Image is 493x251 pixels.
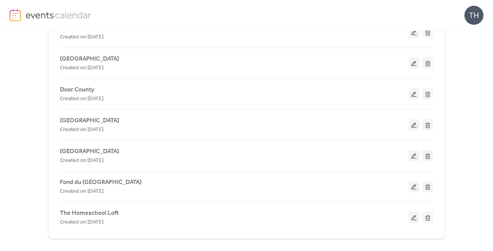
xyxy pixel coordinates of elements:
[60,149,119,153] a: [GEOGRAPHIC_DATA]
[60,64,103,73] span: Created on [DATE]
[60,209,119,218] span: The Homeschool Loft
[60,187,103,196] span: Created on [DATE]
[60,156,103,165] span: Created on [DATE]
[60,118,119,123] a: [GEOGRAPHIC_DATA]
[60,94,103,104] span: Created on [DATE]
[60,125,103,134] span: Created on [DATE]
[60,57,119,61] a: [GEOGRAPHIC_DATA]
[60,85,94,94] span: Door County
[10,9,21,21] img: logo
[60,218,103,227] span: Created on [DATE]
[60,33,103,42] span: Created on [DATE]
[60,54,119,64] span: [GEOGRAPHIC_DATA]
[60,116,119,125] span: [GEOGRAPHIC_DATA]
[464,6,483,25] div: TH
[60,178,142,187] span: Fond du [GEOGRAPHIC_DATA]
[60,211,119,215] a: The Homeschool Loft
[60,147,119,156] span: [GEOGRAPHIC_DATA]
[60,180,142,184] a: Fond du [GEOGRAPHIC_DATA]
[26,9,92,21] img: logo-type
[60,88,94,92] a: Door County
